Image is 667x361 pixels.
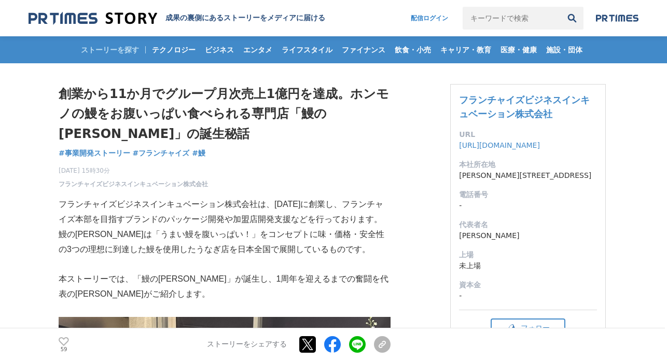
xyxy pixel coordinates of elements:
[459,159,597,170] dt: 本社所在地
[192,148,205,159] a: #鰻
[459,170,597,181] dd: [PERSON_NAME][STREET_ADDRESS]
[277,36,337,63] a: ライフスタイル
[148,36,200,63] a: テクノロジー
[459,189,597,200] dt: 電話番号
[459,129,597,140] dt: URL
[542,45,587,54] span: 施設・団体
[133,148,190,158] span: #フランチャイズ
[277,45,337,54] span: ライフスタイル
[542,36,587,63] a: 施設・団体
[59,197,391,227] p: フランチャイズビジネスインキュベーション株式会社は、[DATE]に創業し、フランチャイズ本部を目指すブランドのパッケージ開発や加盟店開発支援などを行っております。
[459,280,597,290] dt: 資本金
[59,84,391,144] h1: 創業から11か月でグループ月次売上1億円を達成。ホンモノの鰻をお腹いっぱい食べられる専門店「鰻の[PERSON_NAME]」の誕生秘話
[59,179,208,189] a: フランチャイズビジネスインキュベーション株式会社
[239,45,276,54] span: エンタメ
[459,230,597,241] dd: [PERSON_NAME]
[29,11,325,25] a: 成果の裏側にあるストーリーをメディアに届ける 成果の裏側にあるストーリーをメディアに届ける
[59,347,69,352] p: 59
[391,45,435,54] span: 飲食・小売
[459,219,597,230] dt: 代表者名
[459,260,597,271] dd: 未上場
[596,14,638,22] img: prtimes
[391,36,435,63] a: 飲食・小売
[459,94,590,119] a: フランチャイズビジネスインキュベーション株式会社
[192,148,205,158] span: #鰻
[59,148,130,159] a: #事業開発ストーリー
[463,7,561,30] input: キーワードで検索
[239,36,276,63] a: エンタメ
[459,200,597,211] dd: -
[59,166,208,175] span: [DATE] 15時30分
[201,36,238,63] a: ビジネス
[400,7,458,30] a: 配信ログイン
[561,7,583,30] button: 検索
[459,249,597,260] dt: 上場
[436,45,495,54] span: キャリア・教育
[133,148,190,159] a: #フランチャイズ
[459,141,540,149] a: [URL][DOMAIN_NAME]
[459,290,597,301] dd: -
[496,36,541,63] a: 医療・健康
[338,45,390,54] span: ファイナンス
[491,318,565,338] button: フォロー
[338,36,390,63] a: ファイナンス
[148,45,200,54] span: テクノロジー
[165,13,325,23] h2: 成果の裏側にあるストーリーをメディアに届ける
[59,227,391,257] p: 鰻の[PERSON_NAME]は「うまい鰻を腹いっぱい！」をコンセプトに味・価格・安全性の3つの理想に到達した鰻を使用したうなぎ店を日本全国で展開しているものです。
[201,45,238,54] span: ビジネス
[207,340,287,350] p: ストーリーをシェアする
[29,11,157,25] img: 成果の裏側にあるストーリーをメディアに届ける
[436,36,495,63] a: キャリア・教育
[496,45,541,54] span: 医療・健康
[59,272,391,302] p: 本ストーリーでは、「鰻の[PERSON_NAME]」が誕生し、1周年を迎えるまでの奮闘を代表の[PERSON_NAME]がご紹介します。
[59,148,130,158] span: #事業開発ストーリー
